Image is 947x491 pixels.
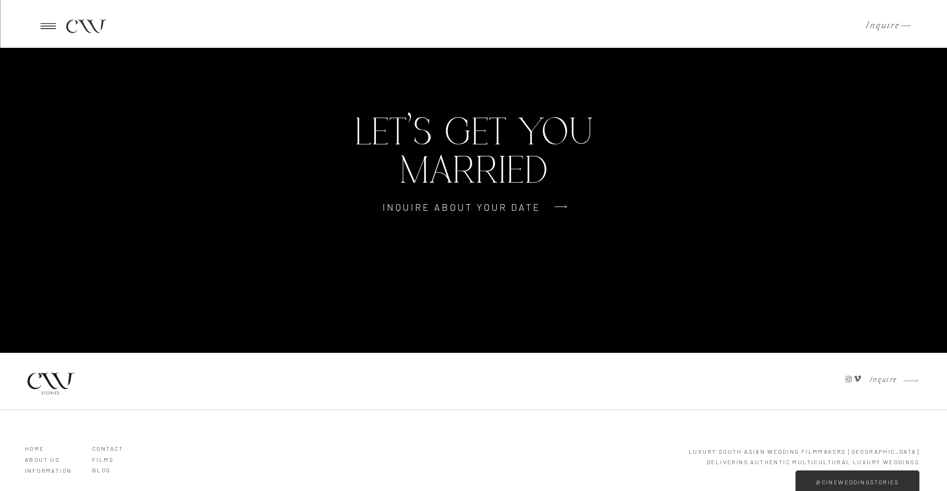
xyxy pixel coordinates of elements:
[65,17,106,34] a: CW
[865,376,897,385] a: Inquire
[25,453,79,462] a: ABOUT US
[92,464,147,472] a: BLOG
[808,479,907,485] a: @cineweddingstories
[330,115,617,187] a: Let's get you married
[92,442,147,451] a: Contact
[92,453,147,462] a: Films
[25,442,79,451] a: HOME
[25,464,79,473] a: Information
[376,199,547,214] a: inquire about your date
[642,447,919,468] p: LUXURY South Asian Wedding Filmmakers [GEOGRAPHIC_DATA] Delivering Authentic multicultural Luxury...
[866,21,894,31] a: Inquire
